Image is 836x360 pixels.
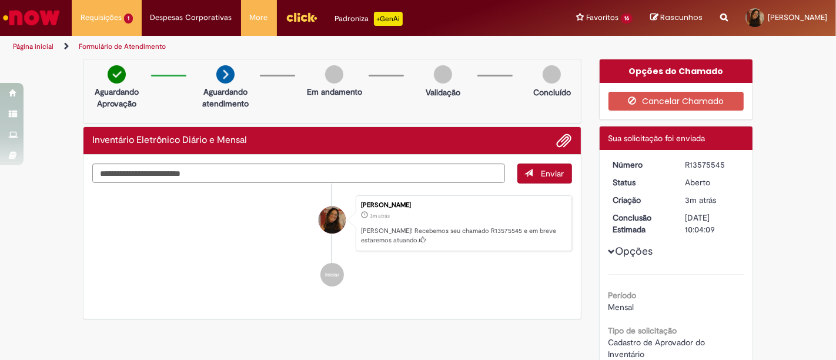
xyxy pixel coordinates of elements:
[608,92,744,111] button: Cancelar Chamado
[370,212,390,219] time: 29/09/2025 10:04:04
[216,65,235,84] img: arrow-next.png
[81,12,122,24] span: Requisições
[557,133,572,148] button: Adicionar anexos
[608,290,637,301] b: Período
[79,42,166,51] a: Formulário de Atendimento
[608,133,705,144] span: Sua solicitação foi enviada
[434,65,452,84] img: img-circle-grey.png
[88,86,145,109] p: Aguardando Aprovação
[608,337,708,359] span: Cadastro de Aprovador do Inventário
[650,12,703,24] a: Rascunhos
[1,6,62,29] img: ServiceNow
[307,86,362,98] p: Em andamento
[685,159,740,171] div: R13575545
[517,164,572,184] button: Enviar
[124,14,133,24] span: 1
[604,212,677,235] dt: Conclusão Estimada
[608,302,634,312] span: Mensal
[250,12,268,24] span: More
[361,202,566,209] div: [PERSON_NAME]
[600,59,753,83] div: Opções do Chamado
[197,86,254,109] p: Aguardando atendimento
[92,195,572,252] li: Maria Clara Maia Barros De Oliveira Cabral
[286,8,317,26] img: click_logo_yellow_360x200.png
[335,12,403,26] div: Padroniza
[361,226,566,245] p: [PERSON_NAME]! Recebemos seu chamado R13575545 e em breve estaremos atuando.
[768,12,827,22] span: [PERSON_NAME]
[9,36,549,58] ul: Trilhas de página
[608,325,677,336] b: Tipo de solicitação
[586,12,618,24] span: Favoritos
[685,195,716,205] time: 29/09/2025 10:04:04
[604,194,677,206] dt: Criação
[685,195,716,205] span: 3m atrás
[370,212,390,219] span: 3m atrás
[685,212,740,235] div: [DATE] 10:04:09
[92,135,247,146] h2: Inventário Eletrônico Diário e Mensal Histórico de tíquete
[426,86,460,98] p: Validação
[92,184,572,299] ul: Histórico de tíquete
[660,12,703,23] span: Rascunhos
[541,168,564,179] span: Enviar
[533,86,571,98] p: Concluído
[92,164,505,183] textarea: Digite sua mensagem aqui...
[151,12,232,24] span: Despesas Corporativas
[13,42,53,51] a: Página inicial
[621,14,633,24] span: 16
[604,176,677,188] dt: Status
[374,12,403,26] p: +GenAi
[685,176,740,188] div: Aberto
[325,65,343,84] img: img-circle-grey.png
[604,159,677,171] dt: Número
[319,206,346,234] div: Maria Clara Maia Barros De Oliveira Cabral
[108,65,126,84] img: check-circle-green.png
[543,65,561,84] img: img-circle-grey.png
[685,194,740,206] div: 29/09/2025 10:04:04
